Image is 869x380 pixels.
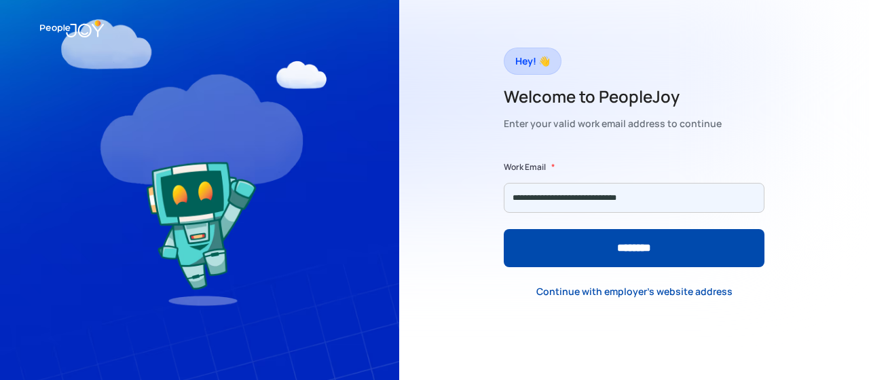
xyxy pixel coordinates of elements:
[504,160,546,174] label: Work Email
[536,285,733,298] div: Continue with employer's website address
[504,114,722,133] div: Enter your valid work email address to continue
[525,277,743,305] a: Continue with employer's website address
[504,160,764,267] form: Form
[515,52,550,71] div: Hey! 👋
[504,86,722,107] h2: Welcome to PeopleJoy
